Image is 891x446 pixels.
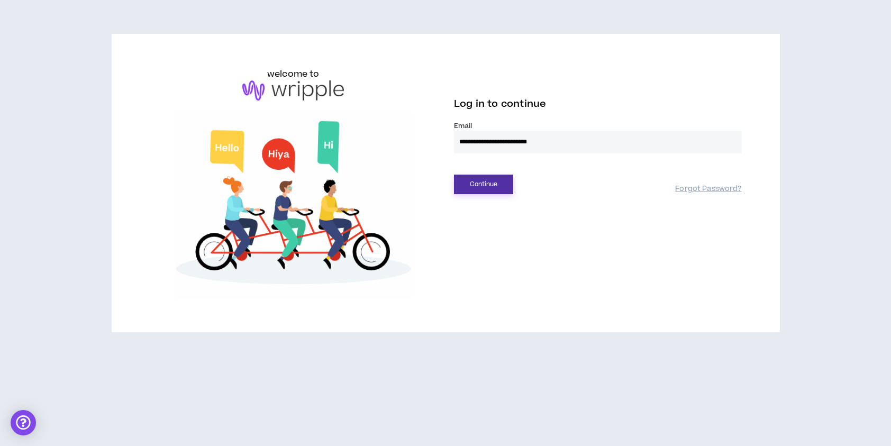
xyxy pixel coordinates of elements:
a: Forgot Password? [675,184,741,194]
img: logo-brand.png [242,80,344,101]
button: Continue [454,175,513,194]
label: Email [454,121,742,131]
div: Open Intercom Messenger [11,410,36,435]
img: Welcome to Wripple [150,111,438,298]
h6: welcome to [267,68,320,80]
span: Log in to continue [454,97,546,111]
